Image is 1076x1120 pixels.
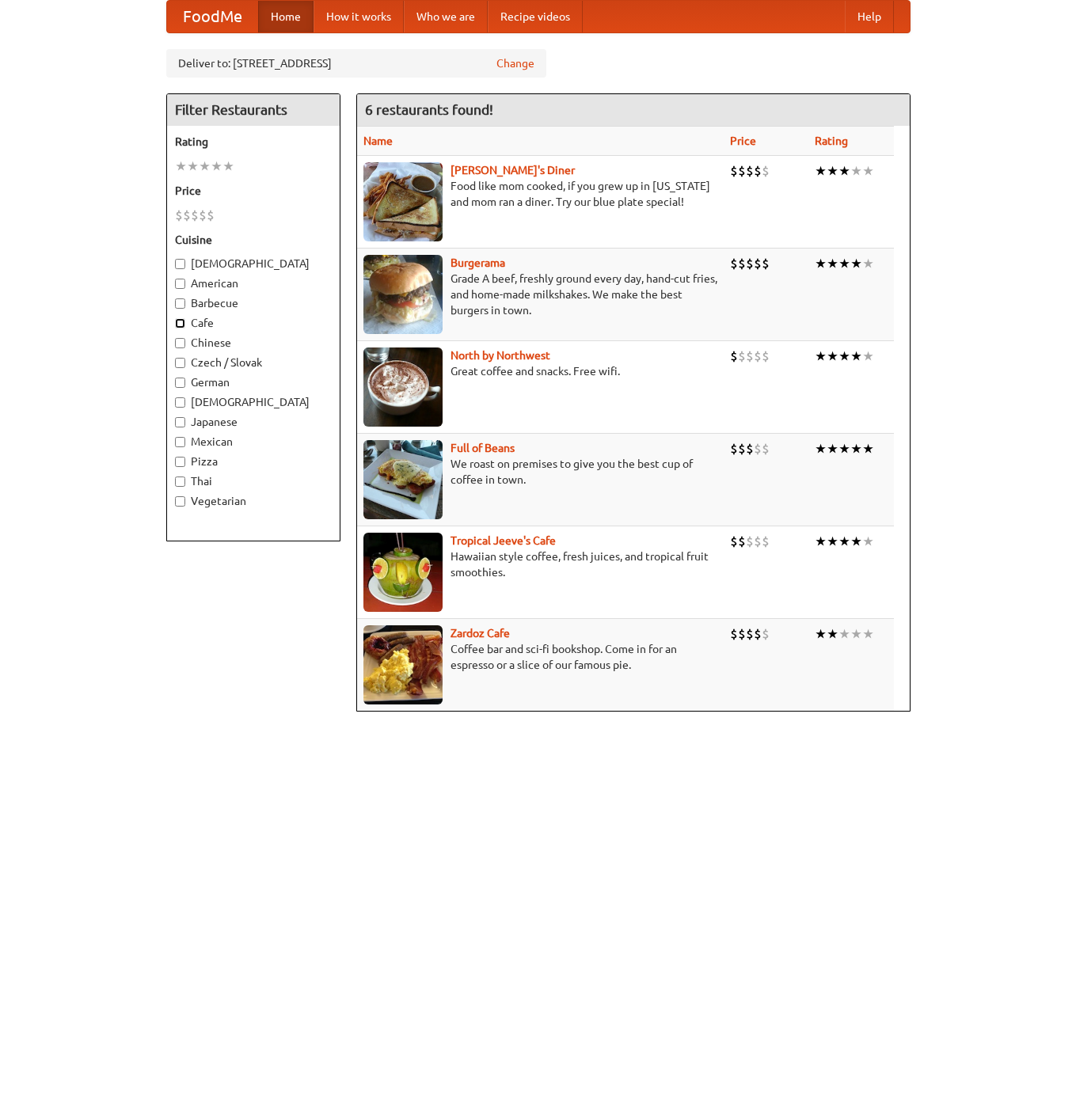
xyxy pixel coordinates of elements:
[730,625,738,643] li: $
[175,259,185,269] input: [DEMOGRAPHIC_DATA]
[762,625,770,643] li: $
[365,102,493,117] ng-pluralize: 6 restaurants found!
[363,363,717,379] p: Great coffee and snacks. Free wifi.
[845,1,894,32] a: Help
[363,641,717,673] p: Coffee bar and sci-fi bookshop. Come in for an espresso or a slice of our famous pie.
[175,158,187,175] li: ★
[850,255,862,272] li: ★
[363,533,443,612] img: jeeves.jpg
[730,440,738,457] li: $
[175,394,332,410] label: [DEMOGRAPHIC_DATA]
[754,533,762,550] li: $
[199,207,207,224] li: $
[738,255,746,272] li: $
[175,496,185,507] input: Vegetarian
[175,134,332,150] h5: Rating
[488,1,583,32] a: Recipe videos
[175,437,185,447] input: Mexican
[183,207,191,224] li: $
[211,158,222,175] li: ★
[730,347,738,365] li: $
[175,493,332,509] label: Vegetarian
[363,162,443,241] img: sallys.jpg
[175,338,185,348] input: Chinese
[762,440,770,457] li: $
[754,162,762,180] li: $
[175,476,185,487] input: Thai
[746,162,754,180] li: $
[175,256,332,271] label: [DEMOGRAPHIC_DATA]
[175,417,185,427] input: Japanese
[754,347,762,365] li: $
[404,1,488,32] a: Who we are
[175,275,332,291] label: American
[175,378,185,388] input: German
[754,625,762,643] li: $
[363,255,443,334] img: burgerama.jpg
[451,534,556,547] b: Tropical Jeeve's Cafe
[187,158,199,175] li: ★
[838,255,850,272] li: ★
[738,440,746,457] li: $
[815,533,827,550] li: ★
[363,271,717,318] p: Grade A beef, freshly ground every day, hand-cut fries, and home-made milkshakes. We make the bes...
[738,533,746,550] li: $
[827,162,838,180] li: ★
[175,183,332,199] h5: Price
[175,414,332,430] label: Japanese
[199,158,211,175] li: ★
[363,135,393,147] a: Name
[850,533,862,550] li: ★
[451,164,575,177] a: [PERSON_NAME]'s Diner
[730,255,738,272] li: $
[738,162,746,180] li: $
[175,457,185,467] input: Pizza
[175,374,332,390] label: German
[862,625,874,643] li: ★
[363,440,443,519] img: beans.jpg
[827,255,838,272] li: ★
[451,256,505,269] a: Burgerama
[738,347,746,365] li: $
[862,255,874,272] li: ★
[451,442,515,454] a: Full of Beans
[363,347,443,427] img: north.jpg
[815,347,827,365] li: ★
[451,349,550,362] a: North by Northwest
[827,440,838,457] li: ★
[850,625,862,643] li: ★
[815,135,848,147] a: Rating
[258,1,314,32] a: Home
[363,549,717,580] p: Hawaiian style coffee, fresh juices, and tropical fruit smoothies.
[746,440,754,457] li: $
[167,94,340,126] h4: Filter Restaurants
[175,473,332,489] label: Thai
[738,625,746,643] li: $
[175,298,185,309] input: Barbecue
[175,434,332,450] label: Mexican
[838,533,850,550] li: ★
[451,627,510,640] a: Zardoz Cafe
[363,625,443,704] img: zardoz.jpg
[815,440,827,457] li: ★
[838,625,850,643] li: ★
[815,162,827,180] li: ★
[175,232,332,248] h5: Cuisine
[175,358,185,368] input: Czech / Slovak
[746,255,754,272] li: $
[363,456,717,488] p: We roast on premises to give you the best cup of coffee in town.
[222,158,234,175] li: ★
[862,440,874,457] li: ★
[730,533,738,550] li: $
[191,207,199,224] li: $
[850,347,862,365] li: ★
[746,533,754,550] li: $
[762,347,770,365] li: $
[496,55,534,71] a: Change
[746,625,754,643] li: $
[862,533,874,550] li: ★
